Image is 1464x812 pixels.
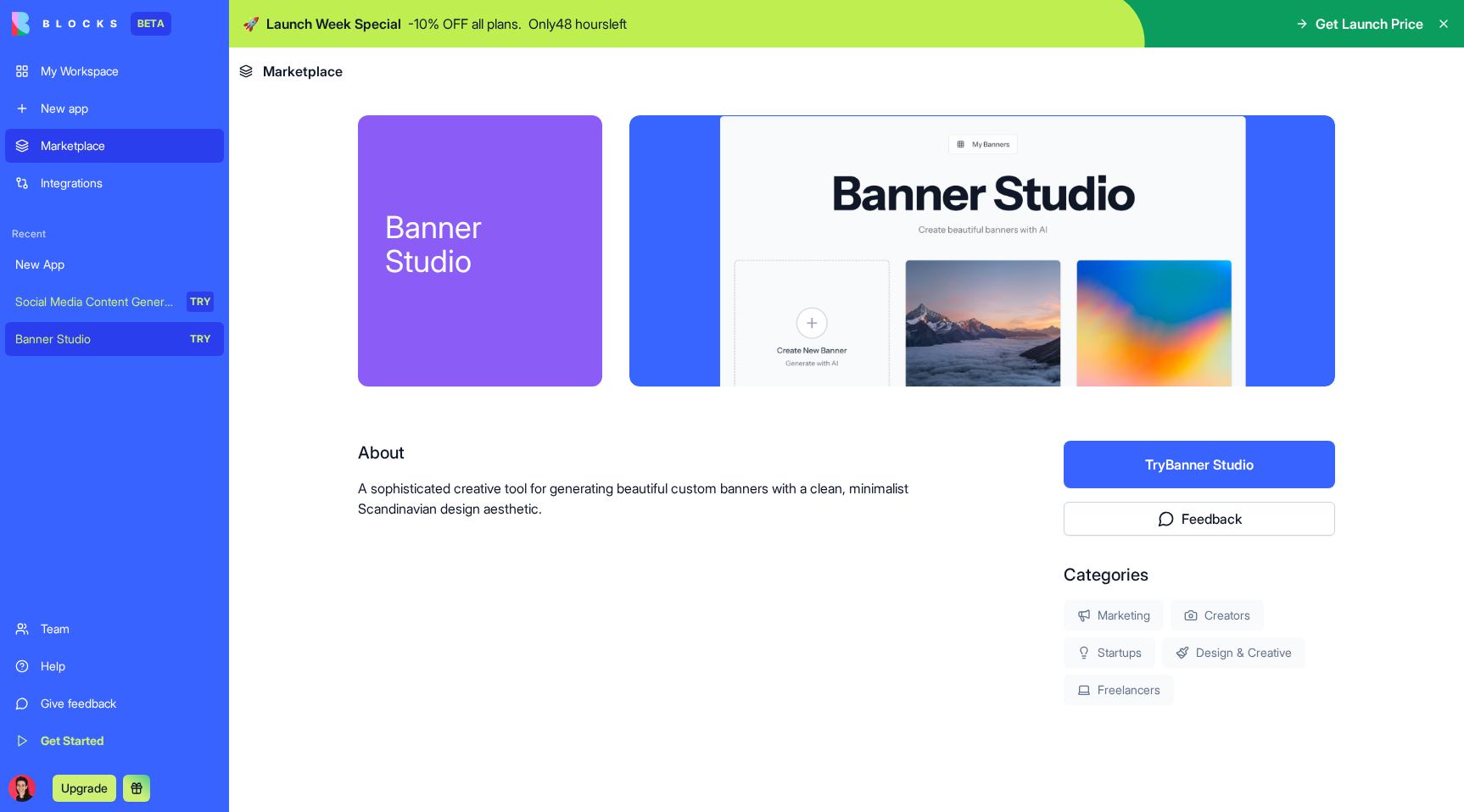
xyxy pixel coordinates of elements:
[41,732,214,749] div: Get Started
[1064,600,1164,631] div: Marketing
[358,478,955,519] p: A sophisticated creative tool for generating beautiful custom banners with a clean, minimalist Sc...
[358,441,955,464] div: About
[15,331,175,348] div: Banner Studio
[187,329,214,349] div: TRY
[41,175,214,192] div: Integrations
[12,12,117,36] img: logo
[1064,563,1335,587] div: Categories
[41,100,214,117] div: New app
[5,129,224,163] a: Marketplace
[41,63,214,80] div: My Workspace
[53,775,116,802] button: Upgrade
[5,92,224,125] a: New app
[1064,502,1335,536] button: Feedback
[5,166,224,200] a: Integrations
[5,724,224,758] a: Get Started
[8,775,36,802] img: ACg8ocLZaiCUipE8LwOSOgvRcK-FwFRJjjq00OYBP2fXzUXoqZssjgw=s96-c
[41,137,214,154] div: Marketplace
[1316,14,1423,34] span: Get Launch Price
[408,14,522,34] p: - 10 % OFF all plans.
[263,61,343,81] span: Marketplace
[5,227,224,241] span: Recent
[131,12,171,36] div: BETA
[5,322,224,356] a: Banner StudioTRY
[243,14,260,34] span: 🚀
[1064,675,1174,705] div: Freelancers
[1171,600,1264,631] div: Creators
[1064,637,1155,668] div: Startups
[5,54,224,88] a: My Workspace
[1064,441,1335,488] button: TryBanner Studio
[12,12,171,36] a: BETA
[41,695,214,712] div: Give feedback
[15,293,175,310] div: Social Media Content Generator
[41,658,214,675] div: Help
[266,14,401,34] span: Launch Week Special
[15,256,214,273] div: New App
[5,285,224,319] a: Social Media Content GeneratorTRY
[1162,637,1305,668] div: Design & Creative
[5,649,224,683] a: Help
[53,779,116,796] a: Upgrade
[187,292,214,312] div: TRY
[528,14,627,34] p: Only 48 hours left
[5,612,224,646] a: Team
[5,247,224,281] a: New App
[385,210,575,278] div: Banner Studio
[41,620,214,637] div: Team
[5,687,224,720] a: Give feedback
